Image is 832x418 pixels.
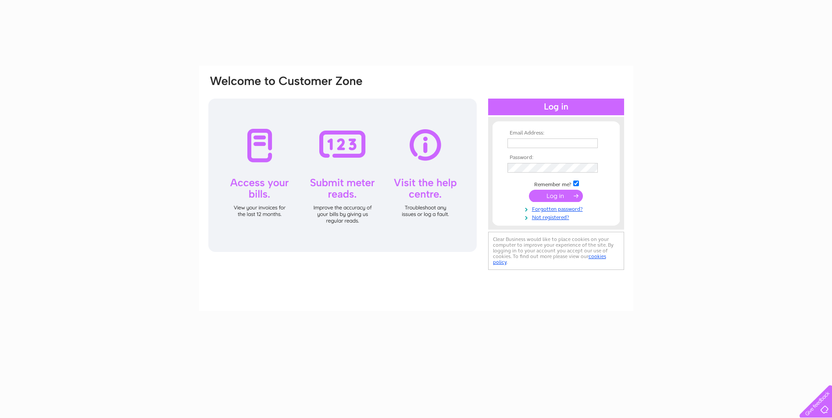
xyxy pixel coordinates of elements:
[505,130,607,136] th: Email Address:
[505,155,607,161] th: Password:
[529,190,583,202] input: Submit
[488,232,624,270] div: Clear Business would like to place cookies on your computer to improve your experience of the sit...
[505,179,607,188] td: Remember me?
[507,204,607,213] a: Forgotten password?
[493,253,606,265] a: cookies policy
[507,213,607,221] a: Not registered?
